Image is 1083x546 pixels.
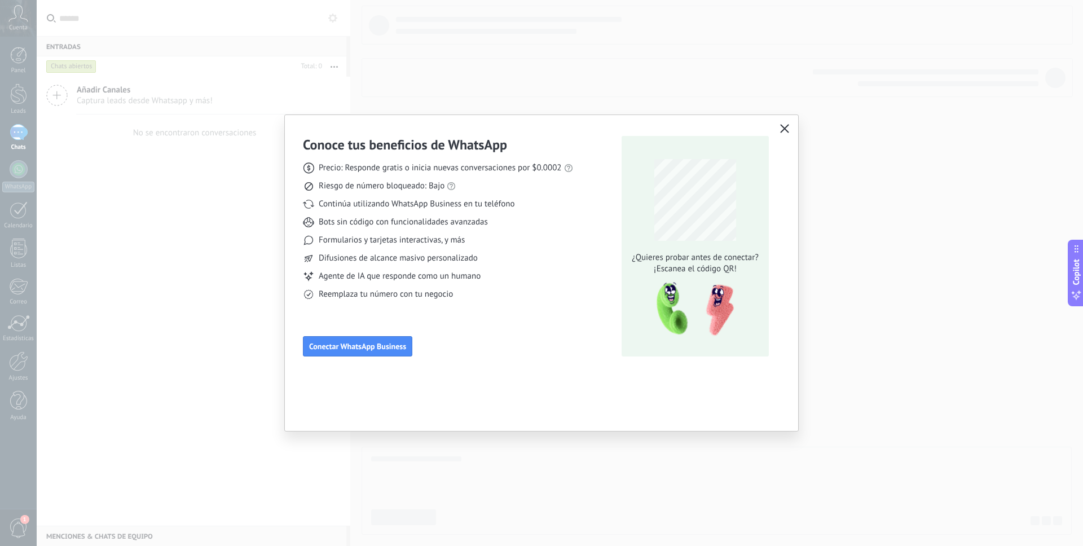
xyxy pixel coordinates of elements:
button: Conectar WhatsApp Business [303,336,412,356]
span: Reemplaza tu número con tu negocio [319,289,453,300]
span: Continúa utilizando WhatsApp Business en tu teléfono [319,199,514,210]
h3: Conoce tus beneficios de WhatsApp [303,136,507,153]
span: Copilot [1071,259,1082,285]
span: ¡Escanea el código QR! [629,263,762,275]
span: Conectar WhatsApp Business [309,342,406,350]
span: ¿Quieres probar antes de conectar? [629,252,762,263]
span: Bots sin código con funcionalidades avanzadas [319,217,488,228]
span: Riesgo de número bloqueado: Bajo [319,180,444,192]
span: Formularios y tarjetas interactivas, y más [319,235,465,246]
img: qr-pic-1x.png [647,279,736,340]
span: Agente de IA que responde como un humano [319,271,481,282]
span: Difusiones de alcance masivo personalizado [319,253,478,264]
span: Precio: Responde gratis o inicia nuevas conversaciones por $0.0002 [319,162,562,174]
